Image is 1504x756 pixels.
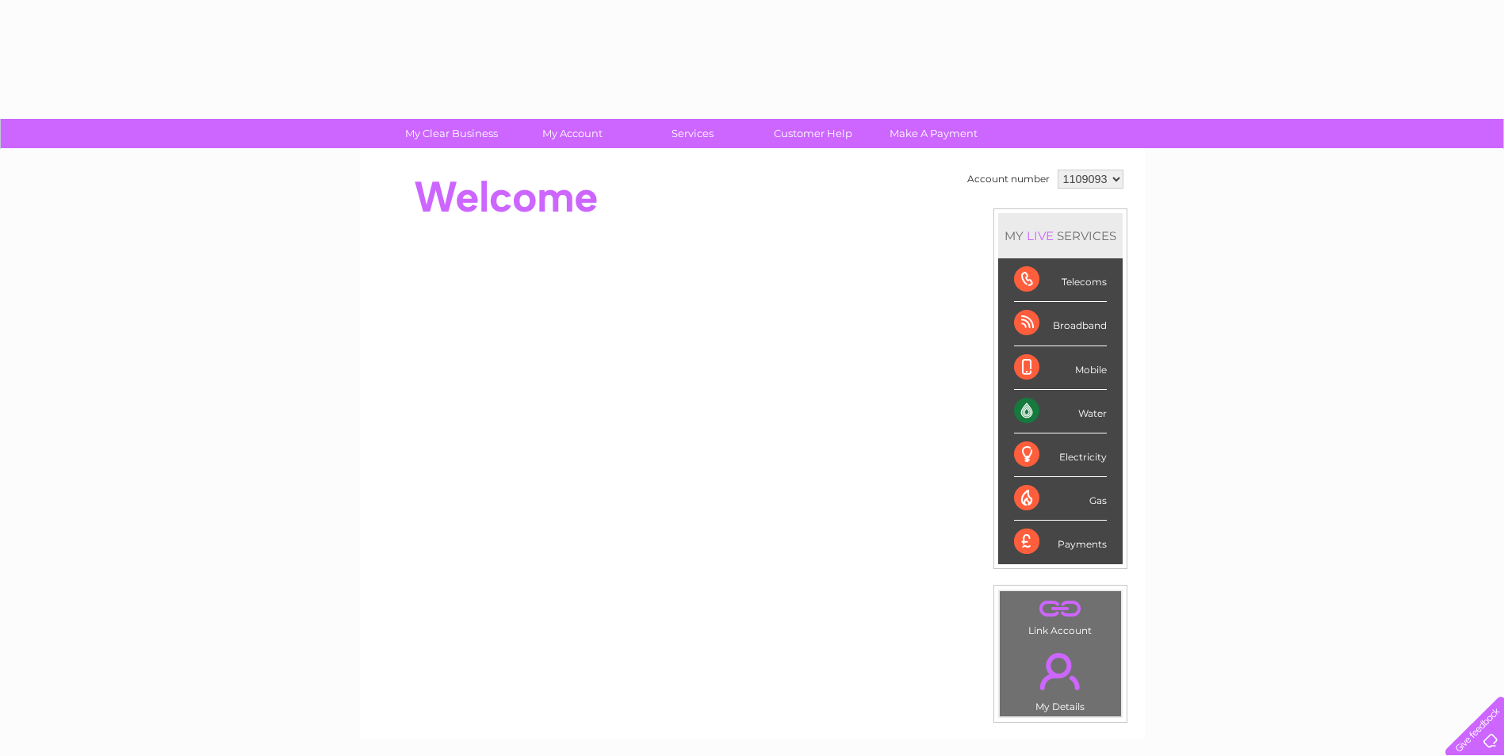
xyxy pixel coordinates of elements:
div: Mobile [1014,346,1107,390]
td: My Details [999,640,1122,717]
div: Water [1014,390,1107,433]
a: . [1004,595,1117,623]
div: Gas [1014,477,1107,521]
div: Broadband [1014,302,1107,346]
div: Electricity [1014,433,1107,477]
td: Link Account [999,590,1122,640]
div: Payments [1014,521,1107,563]
td: Account number [963,166,1054,193]
div: LIVE [1024,228,1057,243]
a: My Clear Business [386,119,517,148]
div: MY SERVICES [998,213,1123,258]
div: Telecoms [1014,258,1107,302]
a: Services [627,119,758,148]
a: My Account [507,119,637,148]
a: . [1004,643,1117,699]
a: Make A Payment [868,119,999,148]
a: Customer Help [748,119,878,148]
